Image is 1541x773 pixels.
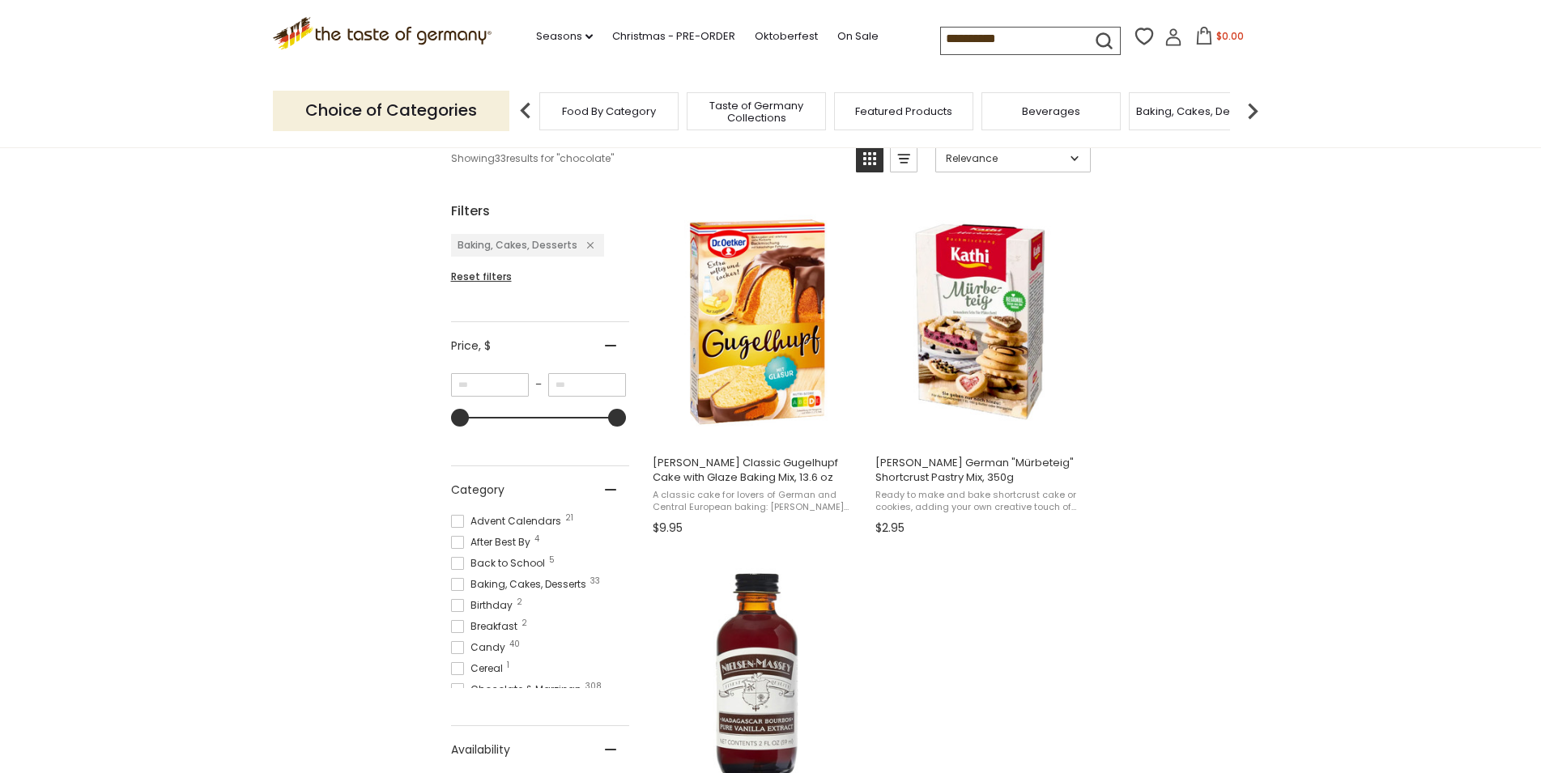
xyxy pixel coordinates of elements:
[451,514,566,529] span: Advent Calendars
[521,619,527,627] span: 2
[548,373,626,397] input: Maximum value
[1136,105,1262,117] a: Baking, Cakes, Desserts
[451,535,535,550] span: After Best By
[1216,29,1244,43] span: $0.00
[534,535,539,543] span: 4
[577,238,594,253] div: Remove filter: Baking\, Cakes\, Desserts
[755,28,818,45] a: Oktoberfest
[873,214,1088,429] img: Kathi German "Mürbeteig" Shortcrust Pastry Mix, 350g
[875,456,1085,485] span: [PERSON_NAME] German "Mürbeteig" Shortcrust Pastry Mix, 350g
[451,338,491,355] span: Price
[653,456,862,485] span: [PERSON_NAME] Classic Gugelhupf Cake with Glaze Baking Mix, 13.6 oz
[509,95,542,127] img: previous arrow
[612,28,735,45] a: Christmas - PRE-ORDER
[507,661,509,669] span: 1
[451,741,510,758] span: Availability
[653,489,862,514] span: A classic cake for lovers of German and Central European baking: [PERSON_NAME] Gugelhupf (in Engl...
[517,598,522,606] span: 2
[562,105,656,117] a: Food By Category
[458,238,577,252] span: Baking, Cakes, Desserts
[565,514,573,522] span: 21
[495,151,506,166] b: 33
[875,520,905,537] span: $2.95
[585,682,602,690] span: 308
[1237,95,1269,127] img: next arrow
[451,145,844,172] div: Showing results for " "
[451,661,508,676] span: Cereal
[590,577,600,585] span: 33
[451,270,629,284] li: Reset filters
[946,151,1065,166] span: Relevance
[451,556,550,571] span: Back to School
[890,145,917,172] a: View list mode
[451,598,517,613] span: Birthday
[837,28,879,45] a: On Sale
[856,145,883,172] a: View grid mode
[875,489,1085,514] span: Ready to make and bake shortcrust cake or cookies, adding your own creative touch of fillings and...
[451,373,529,397] input: Minimum value
[451,640,510,655] span: Candy
[873,201,1088,541] a: Kathi German
[273,91,509,130] p: Choice of Categories
[549,556,555,564] span: 5
[509,640,520,648] span: 40
[451,682,586,697] span: Chocolate & Marzipan
[935,145,1091,172] a: Sort options
[692,100,821,124] a: Taste of Germany Collections
[650,201,865,541] a: Dr. Oetker Classic Gugelhupf Cake with Glaze Baking Mix, 13.6 oz
[479,338,491,354] span: , $
[451,619,522,634] span: Breakfast
[451,577,591,592] span: Baking, Cakes, Desserts
[451,482,504,499] span: Category
[1186,27,1254,51] button: $0.00
[536,28,593,45] a: Seasons
[855,105,952,117] a: Featured Products
[451,201,490,221] span: Filters
[1022,105,1080,117] a: Beverages
[653,520,683,537] span: $9.95
[451,270,512,283] span: Reset filters
[529,377,548,392] span: –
